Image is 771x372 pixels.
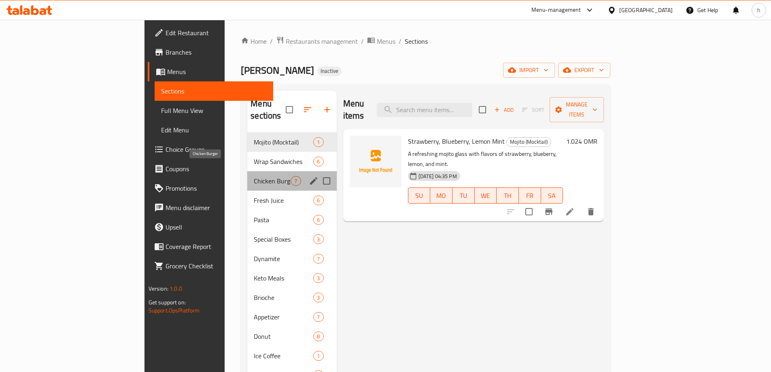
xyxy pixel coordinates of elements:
button: delete [581,202,601,221]
span: export [565,65,604,75]
a: Choice Groups [148,140,273,159]
span: Edit Menu [161,125,267,135]
span: Coupons [166,164,267,174]
span: Special Boxes [254,234,313,244]
span: Strawberry, Blueberry, Lemon Mint [408,135,505,147]
span: 7 [314,313,323,321]
span: Promotions [166,183,267,193]
span: Branches [166,47,267,57]
span: TU [456,190,472,202]
div: [GEOGRAPHIC_DATA] [619,6,673,15]
div: Mojito (Mocktail)1 [247,132,336,152]
span: Mojito (Mocktail) [254,137,313,147]
input: search [377,103,472,117]
a: Menus [148,62,273,81]
span: Wrap Sandwiches [254,157,313,166]
div: items [313,196,323,205]
a: Grocery Checklist [148,256,273,276]
span: Sections [405,36,428,46]
button: Branch-specific-item [539,202,559,221]
div: Brioche3 [247,288,336,307]
div: items [313,137,323,147]
span: Choice Groups [166,145,267,154]
button: SA [541,187,563,204]
div: Keto Meals3 [247,268,336,288]
nav: breadcrumb [241,36,610,47]
button: TH [497,187,519,204]
span: 1 [314,352,323,360]
img: Strawberry, Blueberry, Lemon Mint [350,136,401,187]
a: Menu disclaimer [148,198,273,217]
span: Appetizer [254,312,313,322]
div: Chicken Burger7edit [247,171,336,191]
span: Menus [167,67,267,77]
div: items [313,332,323,341]
h6: 1.024 OMR [566,136,597,147]
span: Full Menu View [161,106,267,115]
span: Sections [161,86,267,96]
button: MO [430,187,452,204]
div: items [291,176,301,186]
span: Get support on: [149,297,186,308]
div: Menu-management [531,5,581,15]
span: [DATE] 04:35 PM [415,172,460,180]
span: Select to update [520,203,537,220]
span: Fresh Juice [254,196,313,205]
a: Sections [155,81,273,101]
button: import [503,63,555,78]
span: Select section first [517,104,550,116]
span: 1.0.0 [170,283,182,294]
div: Inactive [317,66,342,76]
span: Coverage Report [166,242,267,251]
span: Version: [149,283,168,294]
div: Special Boxes3 [247,230,336,249]
a: Edit Restaurant [148,23,273,43]
div: items [313,157,323,166]
span: FR [522,190,538,202]
span: Menus [377,36,395,46]
div: items [313,234,323,244]
div: Dynamite7 [247,249,336,268]
div: Pasta6 [247,210,336,230]
a: Full Menu View [155,101,273,120]
span: 3 [314,236,323,243]
button: TU [452,187,475,204]
p: A refreshing mojito glass with flavors of strawberry, blueberry, lemon, and mint. [408,149,563,169]
a: Edit Menu [155,120,273,140]
div: Pasta [254,215,313,225]
span: 6 [314,158,323,166]
span: Sort sections [298,100,317,119]
button: Add section [317,100,337,119]
span: WE [478,190,494,202]
span: Ice Coffee [254,351,313,361]
li: / [361,36,364,46]
div: Ice Coffee1 [247,346,336,366]
span: Add [493,105,515,115]
span: 6 [314,216,323,224]
span: 7 [314,255,323,263]
span: 3 [314,274,323,282]
span: SU [412,190,427,202]
span: Menu disclaimer [166,203,267,213]
span: SA [544,190,560,202]
h2: Menu items [343,98,367,122]
span: Chicken Burger [254,176,291,186]
a: Menus [367,36,395,47]
span: Brioche [254,293,313,302]
div: Mojito (Mocktail) [506,137,551,147]
span: Keto Meals [254,273,313,283]
a: Branches [148,43,273,62]
span: Upsell [166,222,267,232]
div: Dynamite [254,254,313,264]
div: items [313,273,323,283]
button: SU [408,187,431,204]
div: Donut8 [247,327,336,346]
button: Manage items [550,97,604,122]
span: 7 [291,177,300,185]
div: items [313,312,323,322]
span: MO [433,190,449,202]
span: Add item [491,104,517,116]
